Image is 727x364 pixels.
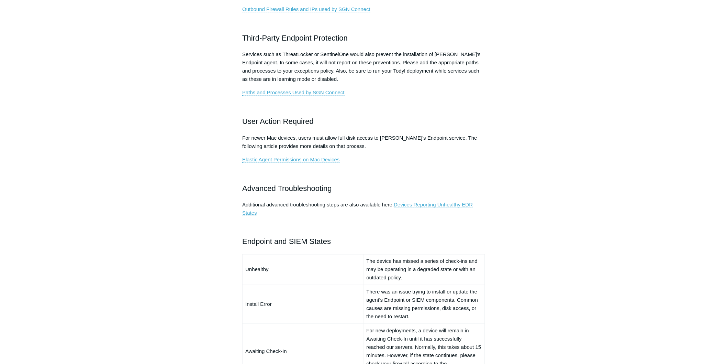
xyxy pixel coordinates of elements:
td: Unhealthy [243,254,363,285]
a: Paths and Processes Used by SGN Connect [242,89,345,96]
h2: Advanced Troubleshooting [242,182,485,194]
td: Install Error [243,285,363,324]
h2: Third-Party Endpoint Protection [242,32,485,44]
h2: User Action Required [242,115,485,127]
p: For newer Mac devices, users must allow full disk access to [PERSON_NAME]'s Endpoint service. The... [242,134,485,150]
p: Additional advanced troubleshooting steps are also available here: [242,201,485,217]
td: There was an issue trying to install or update the agent's Endpoint or SIEM components. Common ca... [363,285,484,324]
p: Services such as ThreatLocker or SentinelOne would also prevent the installation of [PERSON_NAME]... [242,50,485,83]
td: The device has missed a series of check-ins and may be operating in a degraded state or with an o... [363,254,484,285]
a: Outbound Firewall Rules and IPs used by SGN Connect [242,6,370,12]
h2: Endpoint and SIEM States [242,236,485,248]
a: Elastic Agent Permissions on Mac Devices [242,157,339,163]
